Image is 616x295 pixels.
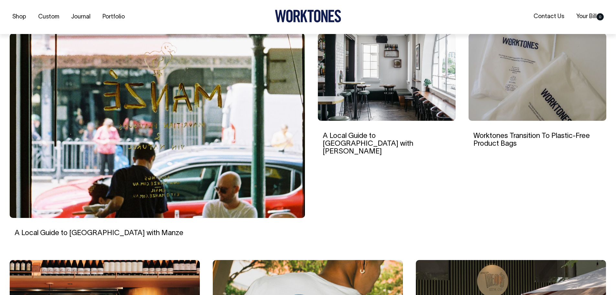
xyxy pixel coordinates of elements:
[531,11,567,22] a: Contact Us
[318,33,456,121] img: A Local Guide to Canberra with Bar Rochford
[69,12,93,22] a: Journal
[100,12,127,22] a: Portfolio
[15,230,183,236] a: A Local Guide to [GEOGRAPHIC_DATA] with Manze
[574,11,606,22] a: Your Bill0
[469,33,606,121] img: Worktones Transition To Plastic-Free Product Bags
[473,133,590,147] a: Worktones Transition To Plastic-Free Product Bags
[323,133,413,155] a: A Local Guide to [GEOGRAPHIC_DATA] with [PERSON_NAME]
[10,12,29,22] a: Shop
[10,33,305,218] img: A Local Guide to North Melbourne with Manze
[36,12,62,22] a: Custom
[597,13,604,20] span: 0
